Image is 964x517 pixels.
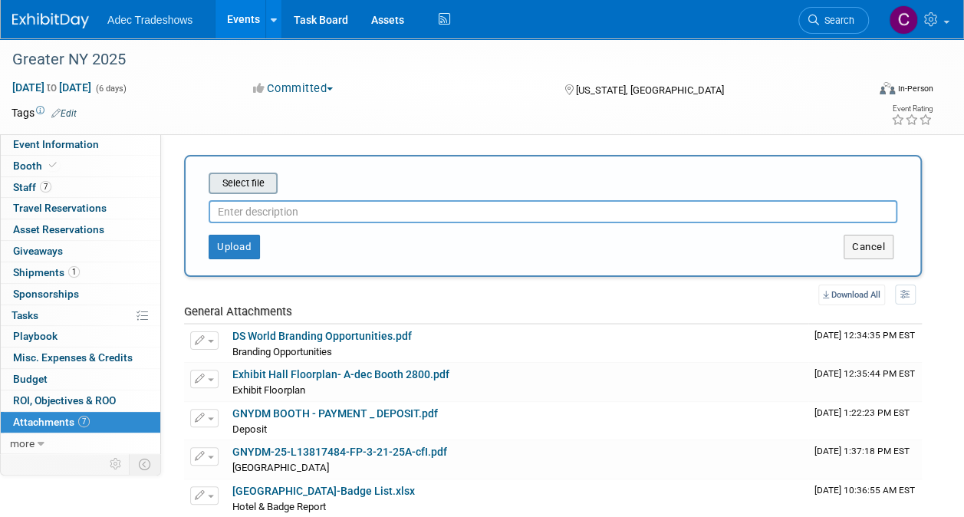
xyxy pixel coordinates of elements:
[13,416,90,428] span: Attachments
[891,105,933,113] div: Event Rating
[1,433,160,454] a: more
[1,198,160,219] a: Travel Reservations
[44,81,59,94] span: to
[232,384,305,396] span: Exhibit Floorplan
[880,82,895,94] img: Format-Inperson.png
[13,202,107,214] span: Travel Reservations
[232,330,412,342] a: DS World Branding Opportunities.pdf
[897,83,933,94] div: In-Person
[814,485,915,496] span: Upload Timestamp
[844,235,893,259] button: Cancel
[819,15,854,26] span: Search
[13,288,79,300] span: Sponsorships
[814,407,910,418] span: Upload Timestamp
[232,462,329,473] span: [GEOGRAPHIC_DATA]
[808,324,922,363] td: Upload Timestamp
[7,46,854,74] div: Greater NY 2025
[13,245,63,257] span: Giveaways
[12,81,92,94] span: [DATE] [DATE]
[49,161,57,170] i: Booth reservation complete
[94,84,127,94] span: (6 days)
[808,363,922,401] td: Upload Timestamp
[232,346,332,357] span: Branding Opportunities
[13,181,51,193] span: Staff
[78,416,90,427] span: 7
[1,262,160,283] a: Shipments1
[232,368,449,380] a: Exhibit Hall Floorplan- A-dec Booth 2800.pdf
[13,138,99,150] span: Event Information
[1,219,160,240] a: Asset Reservations
[13,266,80,278] span: Shipments
[13,351,133,364] span: Misc. Expenses & Credits
[107,14,192,26] span: Adec Tradeshows
[130,454,161,474] td: Toggle Event Tabs
[814,368,915,379] span: Upload Timestamp
[209,235,260,259] button: Upload
[40,181,51,193] span: 7
[13,330,58,342] span: Playbook
[10,437,35,449] span: more
[799,80,933,103] div: Event Format
[232,407,438,420] a: GNYDM BOOTH - PAYMENT _ DEPOSIT.pdf
[1,326,160,347] a: Playbook
[1,134,160,155] a: Event Information
[13,223,104,235] span: Asset Reservations
[12,105,77,120] td: Tags
[1,305,160,326] a: Tasks
[103,454,130,474] td: Personalize Event Tab Strip
[1,177,160,198] a: Staff7
[1,347,160,368] a: Misc. Expenses & Credits
[232,446,447,458] a: GNYDM-25-L13817484-FP-3-21-25A-cfI.pdf
[818,285,885,305] a: Download All
[1,369,160,390] a: Budget
[13,373,48,385] span: Budget
[808,402,922,440] td: Upload Timestamp
[248,81,339,97] button: Committed
[232,485,415,497] a: [GEOGRAPHIC_DATA]-Badge List.xlsx
[232,423,267,435] span: Deposit
[1,156,160,176] a: Booth
[12,309,38,321] span: Tasks
[13,160,60,172] span: Booth
[13,394,116,407] span: ROI, Objectives & ROO
[1,241,160,262] a: Giveaways
[814,330,915,341] span: Upload Timestamp
[814,446,910,456] span: Upload Timestamp
[576,84,724,96] span: [US_STATE], [GEOGRAPHIC_DATA]
[184,305,292,318] span: General Attachments
[51,108,77,119] a: Edit
[1,284,160,305] a: Sponsorships
[12,13,89,28] img: ExhibitDay
[798,7,869,34] a: Search
[808,440,922,479] td: Upload Timestamp
[232,501,326,512] span: Hotel & Badge Report
[1,412,160,433] a: Attachments7
[68,266,80,278] span: 1
[209,200,897,223] input: Enter description
[889,5,918,35] img: Carol Schmidlin
[1,390,160,411] a: ROI, Objectives & ROO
